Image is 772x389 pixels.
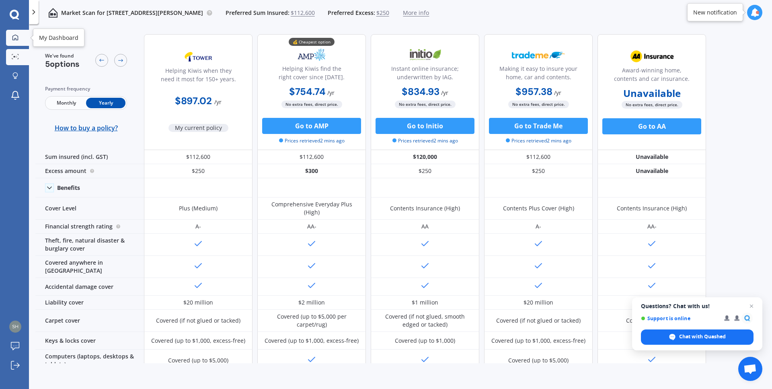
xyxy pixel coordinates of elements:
img: Tower.webp [172,47,225,67]
div: $120,000 [371,150,479,164]
span: No extra fees, direct price. [281,101,342,108]
div: Covered (up to $1,000) [395,337,455,345]
img: AA.webp [625,46,678,66]
span: Close chat [747,301,756,311]
div: A- [536,222,541,231]
div: Covered (if not glued or tacked) [496,317,581,325]
div: $2 million [298,298,325,307]
span: No extra fees, direct price. [395,101,456,108]
div: $112,600 [144,150,253,164]
b: $754.74 [289,85,326,98]
div: Covered anywhere in [GEOGRAPHIC_DATA] [35,256,144,278]
div: A- [195,222,201,231]
div: $250 [371,164,479,178]
span: Prices retrieved 2 mins ago [506,137,571,144]
span: My current policy [168,124,228,132]
img: home-and-contents.b802091223b8502ef2dd.svg [48,8,58,18]
b: Unavailable [623,89,681,97]
div: Contents Plus Cover (High) [503,204,574,212]
div: $250 [484,164,593,178]
b: $834.93 [402,85,439,98]
div: Instant online insurance; underwritten by IAG. [378,64,472,84]
button: Go to Trade Me [489,118,588,134]
div: $112,600 [257,150,366,164]
div: $1 million [412,298,438,307]
div: $20 million [183,298,213,307]
div: Covered (up to $1,000, excess-free) [265,337,359,345]
div: Excess amount [35,164,144,178]
div: Benefits [57,184,80,191]
div: Cover Level [35,198,144,220]
span: / yr [327,89,335,97]
div: Covered (up to $1,000, excess-free) [491,337,585,345]
span: Yearly [86,98,125,108]
div: My Dashboard [39,34,78,42]
img: Trademe.webp [512,45,565,65]
div: Covered (rugs only) [626,317,678,325]
span: $112,600 [291,9,315,17]
div: Plus (Medium) [179,204,218,212]
span: More info [403,9,429,17]
img: Initio.webp [398,45,452,65]
button: Go to Initio [376,118,474,134]
div: Unavailable [597,150,706,164]
div: Award-winning home, contents and car insurance. [604,66,699,86]
div: Comprehensive Everyday Plus (High) [263,200,360,216]
div: Covered (if not glued or tacked) [156,317,240,325]
div: Covered (up to $5,000 per carpet/rug) [263,313,360,329]
img: a6983d8a90f604e02af6dfdc0243e581 [9,321,21,333]
div: $300 [257,164,366,178]
span: Prices retrieved 2 mins ago [392,137,458,144]
div: $20 million [524,298,553,307]
b: $897.02 [175,95,212,107]
div: AA- [307,222,316,231]
img: AMP.webp [285,45,338,65]
span: Questions? Chat with us! [641,303,754,309]
div: Financial strength rating [35,220,144,234]
span: How to buy a policy? [55,124,118,132]
div: Covered (up to $5,000) [168,356,228,364]
span: Monthly [47,98,86,108]
button: Go to AMP [262,118,361,134]
div: Helping Kiwis find the right cover since [DATE]. [264,64,359,84]
div: AA [421,222,429,231]
div: Chat with Quashed [641,329,754,345]
div: Covered (if not glued, smooth edged or tacked) [377,313,473,329]
div: Theft, fire, natural disaster & burglary cover [35,234,144,256]
span: 5 options [45,59,80,69]
span: Preferred Sum Insured: [226,9,289,17]
div: Contents Insurance (High) [390,204,460,212]
div: Covered (up to $1,000, excess-free) [151,337,245,345]
div: Keys & locks cover [35,332,144,350]
div: Computers (laptops, desktops & tablets) cover [35,350,144,372]
span: We've found [45,52,80,60]
span: Support is online [641,315,719,321]
span: No extra fees, direct price. [508,101,569,108]
div: AA- [647,222,657,231]
span: Preferred Excess: [328,9,375,17]
span: $250 [376,9,389,17]
span: No extra fees, direct price. [622,101,682,109]
p: Market Scan for [STREET_ADDRESS][PERSON_NAME] [61,9,203,17]
span: Chat with Quashed [679,333,726,340]
span: / yr [214,98,222,106]
div: Payment frequency [45,85,127,93]
div: Carpet cover [35,310,144,332]
div: Making it easy to insure your home, car and contents. [491,64,586,84]
span: Prices retrieved 2 mins ago [279,137,345,144]
button: Go to AA [602,118,701,134]
div: $112,600 [484,150,593,164]
div: Helping Kiwis when they need it most for 150+ years. [151,66,246,86]
div: Contents Insurance (High) [617,204,687,212]
b: $957.38 [515,85,552,98]
div: 💰 Cheapest option [289,38,335,46]
div: Liability cover [35,296,144,310]
div: $250 [144,164,253,178]
div: Sum insured (incl. GST) [35,150,144,164]
div: New notification [693,8,737,16]
div: Accidental damage cover [35,278,144,296]
div: Covered (up to $5,000) [508,356,569,364]
div: Unavailable [597,164,706,178]
span: / yr [554,89,561,97]
div: Open chat [738,357,762,381]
